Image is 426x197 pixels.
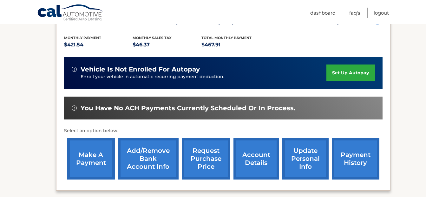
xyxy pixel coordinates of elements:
a: Logout [374,8,389,18]
a: update personal info [282,138,329,180]
a: FAQ's [349,8,360,18]
a: request purchase price [182,138,230,180]
a: set up autopay [326,65,375,81]
p: $46.37 [133,40,201,49]
a: Add/Remove bank account info [118,138,179,180]
p: Enroll your vehicle in automatic recurring payment deduction. [81,73,327,80]
span: You have no ACH payments currently scheduled or in process. [81,104,295,112]
a: payment history [332,138,379,180]
span: Monthly Payment [64,36,101,40]
p: Select an option below: [64,127,383,135]
a: Cal Automotive [37,4,104,23]
img: alert-white.svg [72,105,77,111]
span: Total Monthly Payment [201,36,252,40]
span: vehicle is not enrolled for autopay [81,65,200,73]
a: make a payment [67,138,115,180]
a: account details [233,138,279,180]
img: alert-white.svg [72,67,77,72]
p: $467.91 [201,40,270,49]
p: $421.54 [64,40,133,49]
a: Dashboard [310,8,336,18]
span: Monthly sales Tax [133,36,172,40]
